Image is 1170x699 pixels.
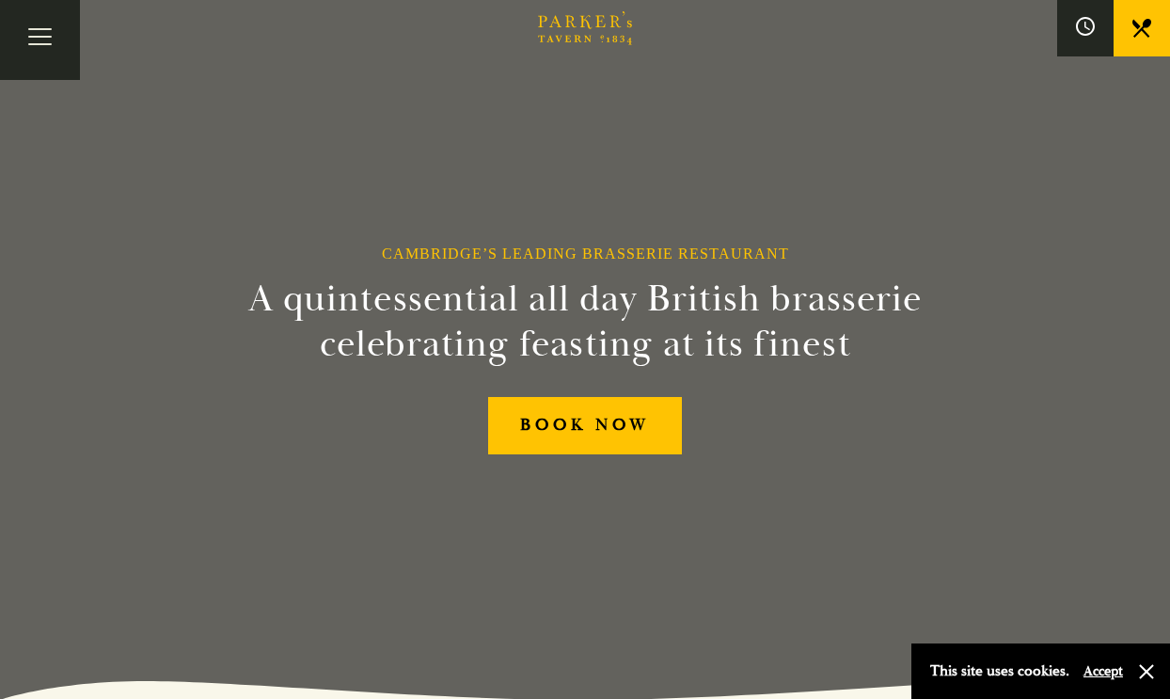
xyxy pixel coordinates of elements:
[1083,662,1123,680] button: Accept
[156,277,1014,367] h2: A quintessential all day British brasserie celebrating feasting at its finest
[382,245,789,262] h1: Cambridge’s Leading Brasserie Restaurant
[930,658,1069,685] p: This site uses cookies.
[1137,662,1156,681] button: Close and accept
[488,397,682,454] a: BOOK NOW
